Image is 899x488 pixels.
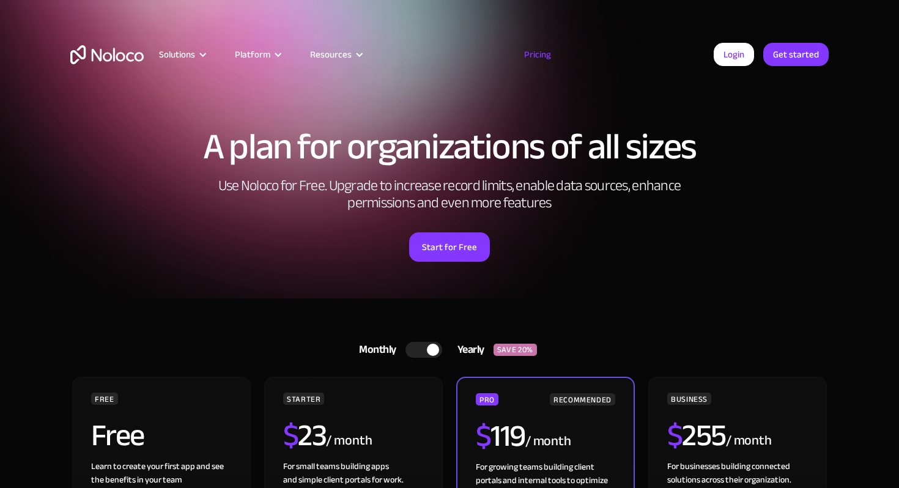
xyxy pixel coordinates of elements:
[763,43,829,66] a: Get started
[91,420,144,451] h2: Free
[70,45,144,64] a: home
[509,46,566,62] a: Pricing
[220,46,295,62] div: Platform
[476,393,498,405] div: PRO
[205,177,694,212] h2: Use Noloco for Free. Upgrade to increase record limits, enable data sources, enhance permissions ...
[235,46,270,62] div: Platform
[295,46,376,62] div: Resources
[283,420,327,451] h2: 23
[344,341,405,359] div: Monthly
[442,341,494,359] div: Yearly
[283,407,298,464] span: $
[144,46,220,62] div: Solutions
[159,46,195,62] div: Solutions
[667,393,711,405] div: BUSINESS
[667,420,726,451] h2: 255
[283,393,324,405] div: STARTER
[667,407,683,464] span: $
[550,393,615,405] div: RECOMMENDED
[714,43,754,66] a: Login
[726,431,772,451] div: / month
[326,431,372,451] div: / month
[91,393,118,405] div: FREE
[525,432,571,451] div: / month
[310,46,352,62] div: Resources
[476,421,525,451] h2: 119
[494,344,537,356] div: SAVE 20%
[476,407,491,465] span: $
[409,232,490,262] a: Start for Free
[70,128,829,165] h1: A plan for organizations of all sizes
